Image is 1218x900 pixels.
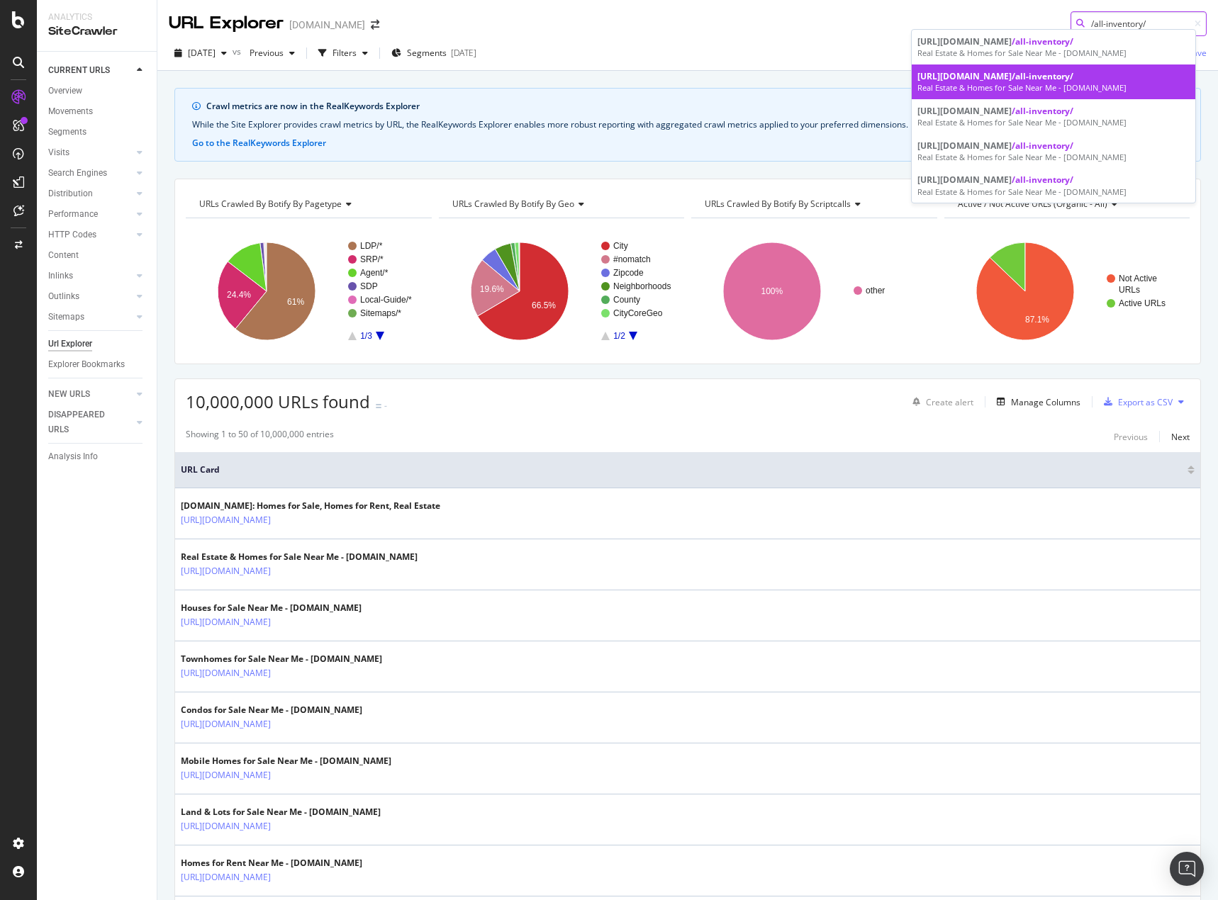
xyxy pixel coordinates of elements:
button: Next [1171,428,1190,445]
text: 100% [761,286,783,296]
a: Inlinks [48,269,133,283]
a: [URL][DOMAIN_NAME]/all-inventory/Real Estate & Homes for Sale Near Me - [DOMAIN_NAME] [912,168,1195,203]
div: Real Estate & Homes for Sale Near Me - [DOMAIN_NAME] [181,551,418,563]
span: 2025 Oct. 5th [188,47,216,59]
a: Outlinks [48,289,133,304]
h4: Active / Not Active URLs [955,193,1178,215]
span: /all-inventory/ [1012,140,1073,152]
span: Active / Not Active URLs (organic - all) [958,198,1107,210]
a: NEW URLS [48,387,133,402]
div: HTTP Codes [48,227,96,242]
text: 1/2 [613,331,625,341]
div: Real Estate & Homes for Sale Near Me - [DOMAIN_NAME] [917,152,1190,163]
a: Explorer Bookmarks [48,357,147,372]
button: Previous [1114,428,1148,445]
div: A chart. [439,230,685,353]
text: Sitemaps/* [360,308,401,318]
span: vs [233,45,244,57]
a: Distribution [48,186,133,201]
a: CURRENT URLS [48,63,133,78]
a: Content [48,248,147,263]
div: Outlinks [48,289,79,304]
h4: URLs Crawled By Botify By scriptcalls [702,193,924,215]
text: 66.5% [532,300,556,310]
a: [URL][DOMAIN_NAME] [181,870,271,884]
h4: URLs Crawled By Botify By geo [449,193,672,215]
div: While the Site Explorer provides crawl metrics by URL, the RealKeywords Explorer enables more rob... [192,118,1183,131]
div: Create alert [926,396,973,408]
text: 87.1% [1024,315,1049,325]
div: [DOMAIN_NAME]: Homes for Sale, Homes for Rent, Real Estate [181,500,440,512]
div: Mobile Homes for Sale Near Me - [DOMAIN_NAME] [181,755,391,767]
text: County [613,295,640,305]
button: Go to the RealKeywords Explorer [192,137,326,150]
text: Agent/* [360,268,389,278]
a: [URL][DOMAIN_NAME] [181,768,271,782]
button: Manage Columns [991,393,1080,410]
svg: A chart. [691,230,937,353]
a: [URL][DOMAIN_NAME] [181,717,271,731]
a: DISAPPEARED URLS [48,407,133,437]
a: [URL][DOMAIN_NAME] [181,819,271,833]
text: Active URLs [1119,298,1166,308]
button: Filters [313,42,374,64]
div: Open Intercom Messenger [1170,852,1204,886]
a: [URL][DOMAIN_NAME]/all-inventory/Real Estate & Homes for Sale Near Me - [DOMAIN_NAME] [912,30,1195,64]
div: Search Engines [48,166,107,181]
div: Distribution [48,186,93,201]
text: other [866,286,885,296]
div: Next [1171,431,1190,443]
div: Crawl metrics are now in the RealKeywords Explorer [206,100,1177,113]
div: Manage Columns [1011,396,1080,408]
a: Search Engines [48,166,133,181]
span: URLs Crawled By Botify By pagetype [199,198,342,210]
span: URL Card [181,463,1184,476]
div: Condos for Sale Near Me - [DOMAIN_NAME] [181,704,362,716]
a: [URL][DOMAIN_NAME] [181,564,271,578]
div: Movements [48,104,93,119]
div: [URL][DOMAIN_NAME] [917,35,1190,47]
div: Performance [48,207,98,222]
div: [DOMAIN_NAME] [289,18,365,32]
div: Townhomes for Sale Near Me - [DOMAIN_NAME] [181,653,382,665]
div: Content [48,248,79,263]
text: SRP/* [360,254,384,264]
span: URLs Crawled By Botify By geo [452,198,574,210]
div: Visits [48,145,69,160]
div: Real Estate & Homes for Sale Near Me - [DOMAIN_NAME] [917,47,1190,59]
div: Overview [48,84,82,99]
a: [URL][DOMAIN_NAME]/all-inventory/Real Estate & Homes for Sale Near Me - [DOMAIN_NAME] [912,99,1195,134]
text: 24.4% [227,290,251,300]
div: - [384,400,387,412]
text: 1/3 [360,331,372,341]
div: Real Estate & Homes for Sale Near Me - [DOMAIN_NAME] [917,186,1190,198]
text: Neighborhoods [613,281,671,291]
button: Create alert [907,390,973,413]
svg: A chart. [944,230,1190,353]
span: /all-inventory/ [1012,105,1073,117]
a: Segments [48,125,147,140]
div: Houses for Sale Near Me - [DOMAIN_NAME] [181,602,362,614]
div: [URL][DOMAIN_NAME] [917,174,1190,186]
a: [URL][DOMAIN_NAME]/all-inventory/Real Estate & Homes for Sale Near Me - [DOMAIN_NAME] [912,134,1195,169]
span: 10,000,000 URLs found [186,390,370,413]
input: Find a URL [1071,11,1207,36]
div: Inlinks [48,269,73,283]
button: Segments[DATE] [386,42,482,64]
span: /all-inventory/ [1012,35,1073,47]
span: Segments [407,47,447,59]
span: /all-inventory/ [1012,174,1073,186]
img: Equal [376,404,381,408]
div: Url Explorer [48,337,92,351]
div: Real Estate & Homes for Sale Near Me - [DOMAIN_NAME] [917,82,1190,94]
a: Url Explorer [48,337,147,351]
div: URL Explorer [169,11,284,35]
div: Sitemaps [48,310,84,325]
a: [URL][DOMAIN_NAME] [181,513,271,527]
text: #nomatch [613,254,651,264]
button: Export as CSV [1098,390,1173,413]
div: Homes for Rent Near Me - [DOMAIN_NAME] [181,857,362,870]
text: 19.6% [479,284,503,294]
div: Land & Lots for Sale Near Me - [DOMAIN_NAME] [181,806,381,819]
